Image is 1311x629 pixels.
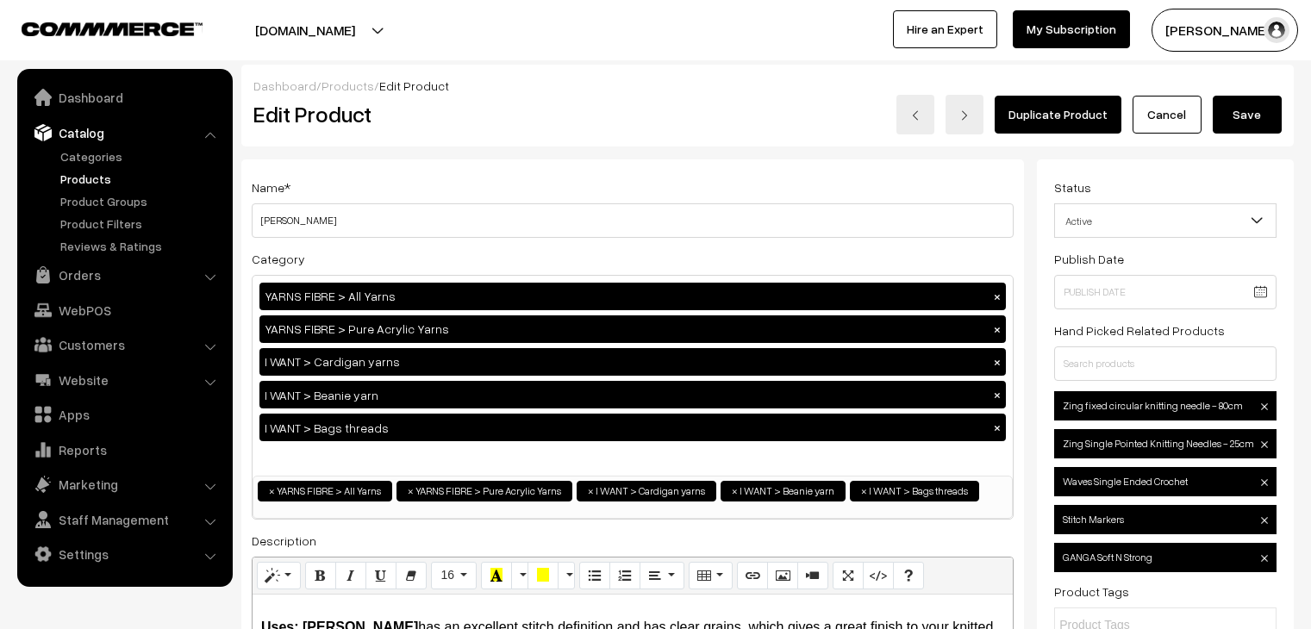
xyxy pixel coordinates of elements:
button: Video [797,562,828,589]
span: × [269,483,275,499]
span: × [861,483,867,499]
button: Save [1213,96,1282,134]
label: Name [252,178,290,196]
span: Zing fixed circular knitting needle - 80cm [1054,391,1277,420]
div: I WANT > Bags threads [259,414,1006,441]
a: Products [322,78,374,93]
a: Categories [56,147,227,165]
a: COMMMERCE [22,17,172,38]
button: × [989,387,1005,402]
img: close [1261,517,1268,524]
a: Dashboard [253,78,316,93]
div: YARNS FIBRE > All Yarns [259,283,1006,310]
li: I WANT > Beanie yarn [721,481,846,501]
button: Recent Color [481,562,512,589]
a: Reports [22,434,227,465]
a: Apps [22,399,227,430]
button: Bold (CTRL+B) [305,562,336,589]
button: More Color [558,562,575,589]
a: Product Filters [56,215,227,233]
img: user [1264,17,1289,43]
button: Paragraph [640,562,684,589]
div: / / [253,77,1282,95]
a: WebPOS [22,295,227,326]
button: × [989,420,1005,435]
label: Status [1054,178,1091,196]
button: Ordered list (CTRL+SHIFT+NUM8) [609,562,640,589]
button: Underline (CTRL+U) [365,562,396,589]
button: More Color [511,562,528,589]
li: YARNS FIBRE > Pure Acrylic Yarns [396,481,572,501]
label: Hand Picked Related Products [1054,321,1225,339]
span: Waves Single Ended Crochet [1054,467,1277,496]
img: close [1261,403,1268,410]
button: Full Screen [833,562,864,589]
label: Category [252,250,305,268]
img: COMMMERCE [22,22,203,35]
img: right-arrow.png [959,110,970,121]
button: Link (CTRL+K) [737,562,768,589]
button: Help [893,562,924,589]
button: Italic (CTRL+I) [335,562,366,589]
span: × [408,483,414,499]
img: close [1261,555,1268,562]
a: Website [22,364,227,395]
button: × [989,321,1005,337]
a: Cancel [1133,96,1202,134]
a: Duplicate Product [995,96,1121,134]
button: Picture [767,562,798,589]
span: × [588,483,594,499]
a: My Subscription [1013,10,1130,48]
span: Edit Product [379,78,449,93]
div: I WANT > Cardigan yarns [259,348,1006,376]
img: close [1261,441,1268,448]
li: I WANT > Bags threads [850,481,979,501]
span: Active [1054,203,1277,238]
button: Unordered list (CTRL+SHIFT+NUM7) [579,562,610,589]
div: YARNS FIBRE > Pure Acrylic Yarns [259,315,1006,343]
button: × [989,289,1005,304]
button: Font Size [431,562,477,589]
img: left-arrow.png [910,110,921,121]
input: Search products [1054,346,1277,381]
a: Product Groups [56,192,227,210]
button: Style [257,562,301,589]
label: Description [252,532,316,550]
input: Name [252,203,1014,238]
button: Table [689,562,733,589]
h2: Edit Product [253,101,667,128]
label: Publish Date [1054,250,1124,268]
label: Product Tags [1054,582,1129,601]
a: Products [56,170,227,188]
span: GANGA Soft N Strong [1054,543,1277,572]
button: [DOMAIN_NAME] [195,9,415,52]
div: I WANT > Beanie yarn [259,381,1006,408]
input: Publish Date [1054,275,1277,309]
a: Reviews & Ratings [56,237,227,255]
li: YARNS FIBRE > All Yarns [258,481,392,501]
button: Code View [863,562,894,589]
a: Marketing [22,469,227,500]
button: × [989,354,1005,370]
button: [PERSON_NAME]… [1152,9,1298,52]
li: I WANT > Cardigan yarns [577,481,716,501]
img: close [1261,479,1268,486]
a: Settings [22,539,227,570]
button: Background Color [528,562,559,589]
a: Customers [22,329,227,360]
span: × [732,483,738,499]
span: 16 [440,568,454,582]
a: Orders [22,259,227,290]
a: Staff Management [22,504,227,535]
button: Remove Font Style (CTRL+\) [396,562,427,589]
span: Active [1055,206,1276,236]
a: Dashboard [22,82,227,113]
a: Catalog [22,117,227,148]
span: Stitch Markers [1054,505,1277,534]
span: Zing Single Pointed Knitting Needles - 25cm [1054,429,1277,458]
a: Hire an Expert [893,10,997,48]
